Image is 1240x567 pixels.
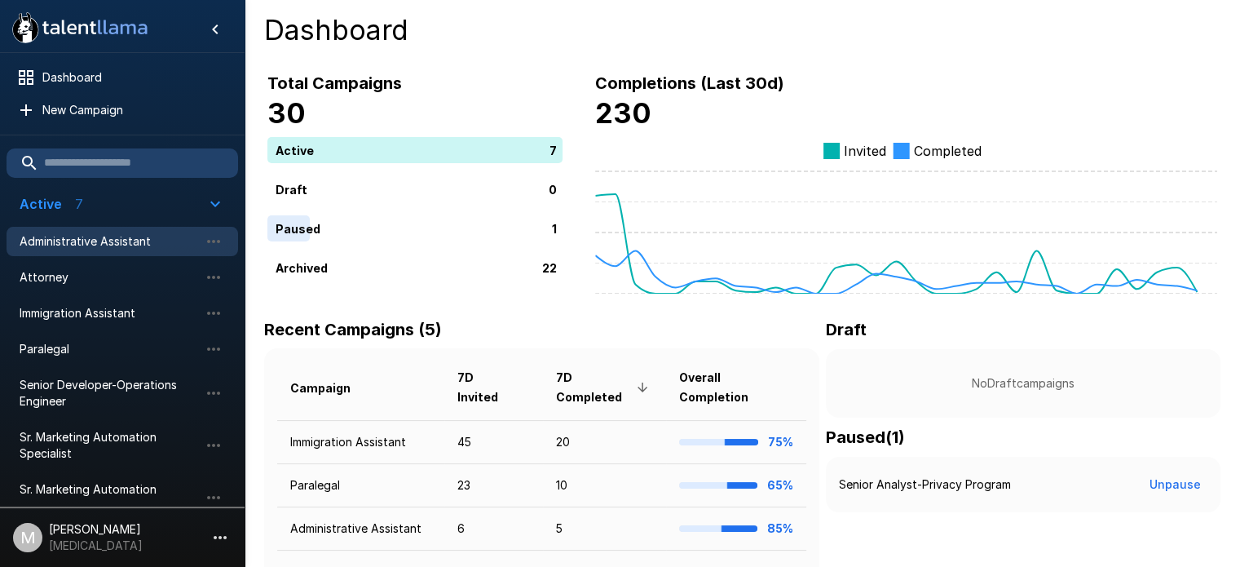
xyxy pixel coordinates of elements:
p: 1 [552,219,557,237]
b: 85% [767,521,793,535]
td: 23 [444,463,542,507]
b: 75% [768,435,793,449]
b: Recent Campaigns (5) [264,320,442,339]
span: Campaign [290,379,372,398]
b: Total Campaigns [267,73,402,93]
td: Administrative Assistant [277,507,444,551]
b: Draft [826,320,867,339]
b: 65% [767,478,793,492]
span: 7D Completed [556,368,653,407]
td: 6 [444,507,542,551]
td: Paralegal [277,463,444,507]
td: 10 [543,463,666,507]
span: 7D Invited [457,368,529,407]
p: No Draft campaigns [852,375,1194,392]
p: 22 [542,259,557,276]
h4: Dashboard [264,13,1220,47]
p: Senior Analyst-Privacy Program [839,476,1011,493]
p: 7 [549,141,557,158]
b: Paused ( 1 ) [826,427,905,447]
b: 30 [267,96,306,130]
td: Immigration Assistant [277,420,444,463]
td: 20 [543,420,666,463]
td: 45 [444,420,542,463]
button: Unpause [1143,470,1207,500]
td: 5 [543,507,666,551]
span: Overall Completion [679,368,793,407]
b: 230 [595,96,651,130]
p: 0 [549,180,557,197]
b: Completions (Last 30d) [595,73,784,93]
